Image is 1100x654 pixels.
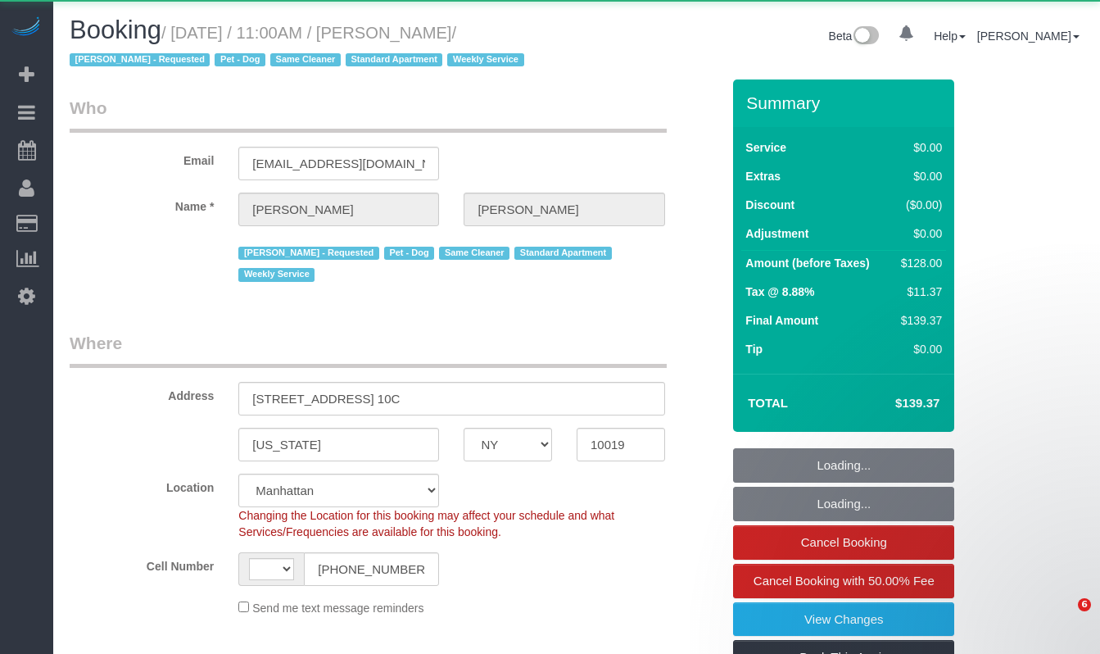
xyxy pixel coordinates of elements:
[439,247,509,260] span: Same Cleaner
[894,197,942,213] div: ($0.00)
[894,312,942,329] div: $139.37
[934,30,966,43] a: Help
[1078,598,1091,611] span: 6
[304,552,439,586] input: Cell Number
[745,168,781,184] label: Extras
[894,225,942,242] div: $0.00
[514,247,612,260] span: Standard Apartment
[346,53,443,66] span: Standard Apartment
[70,96,667,133] legend: Who
[829,30,880,43] a: Beta
[70,16,161,44] span: Booking
[977,30,1080,43] a: [PERSON_NAME]
[238,193,439,226] input: First Name
[894,255,942,271] div: $128.00
[733,525,954,560] a: Cancel Booking
[746,93,946,112] h3: Summary
[1044,598,1084,638] iframe: Intercom live chat
[57,474,226,496] label: Location
[745,284,814,300] label: Tax @ 8.88%
[57,147,226,169] label: Email
[745,255,869,271] label: Amount (before Taxes)
[238,509,614,538] span: Changing the Location for this booking may affect your schedule and what Services/Frequencies are...
[754,574,935,588] span: Cancel Booking with 50.00% Fee
[894,139,942,156] div: $0.00
[894,284,942,300] div: $11.37
[70,24,529,70] small: / [DATE] / 11:00AM / [PERSON_NAME]
[238,147,439,180] input: Email
[57,193,226,215] label: Name *
[846,397,939,411] h4: $139.37
[384,247,434,260] span: Pet - Dog
[252,602,423,615] span: Send me text message reminders
[238,428,439,461] input: City
[577,428,665,461] input: Zip Code
[238,247,378,260] span: [PERSON_NAME] - Requested
[215,53,265,66] span: Pet - Dog
[733,564,954,598] a: Cancel Booking with 50.00% Fee
[447,53,523,66] span: Weekly Service
[745,139,786,156] label: Service
[57,382,226,404] label: Address
[745,197,794,213] label: Discount
[745,225,808,242] label: Adjustment
[748,396,788,410] strong: Total
[894,168,942,184] div: $0.00
[10,16,43,39] img: Automaid Logo
[745,312,818,329] label: Final Amount
[70,331,667,368] legend: Where
[238,268,315,281] span: Weekly Service
[464,193,664,226] input: Last Name
[270,53,341,66] span: Same Cleaner
[745,341,763,357] label: Tip
[852,26,879,48] img: New interface
[70,53,210,66] span: [PERSON_NAME] - Requested
[894,341,942,357] div: $0.00
[733,602,954,637] a: View Changes
[57,552,226,575] label: Cell Number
